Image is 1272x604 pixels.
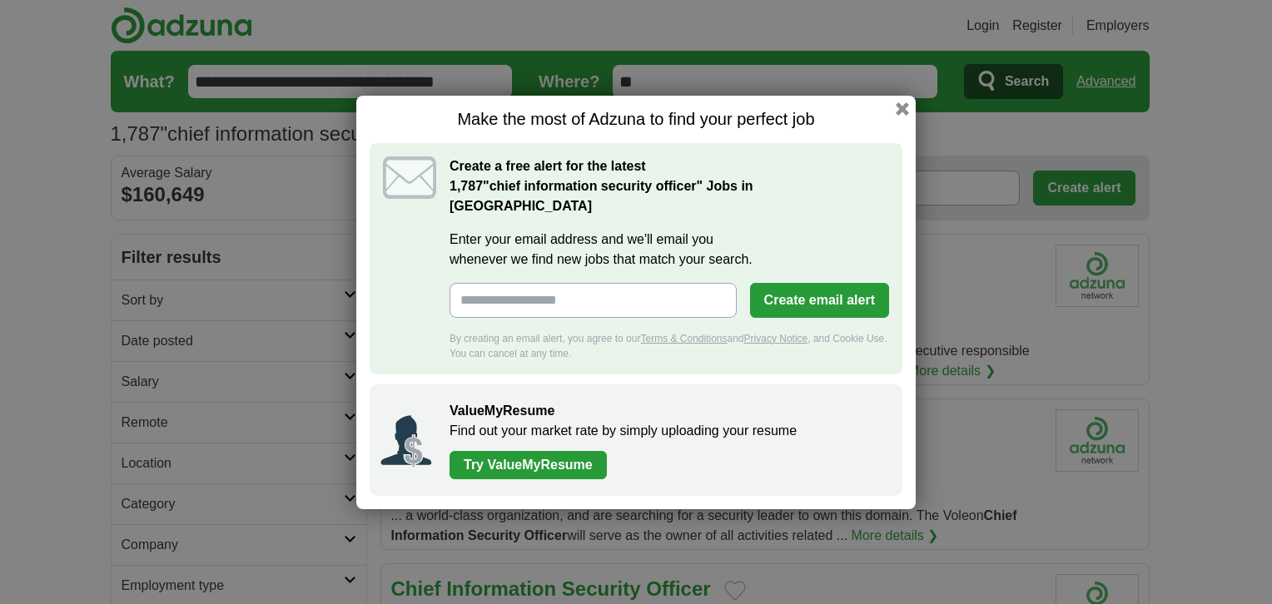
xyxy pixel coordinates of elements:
a: Privacy Notice [744,333,808,344]
span: 1,787 [450,176,483,196]
h2: Create a free alert for the latest [450,156,889,216]
img: icon_email.svg [383,156,436,199]
p: Find out your market rate by simply uploading your resume [450,421,886,441]
h2: ValueMyResume [450,401,886,421]
div: By creating an email alert, you agree to our and , and Cookie Use. You can cancel at any time. [450,331,889,361]
a: Terms & Conditions [640,333,727,344]
h1: Make the most of Adzuna to find your perfect job [370,109,902,130]
button: Create email alert [750,283,889,318]
label: Enter your email address and we'll email you whenever we find new jobs that match your search. [450,230,889,270]
a: Try ValueMyResume [450,451,607,479]
strong: "chief information security officer" Jobs in [GEOGRAPHIC_DATA] [450,179,753,213]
